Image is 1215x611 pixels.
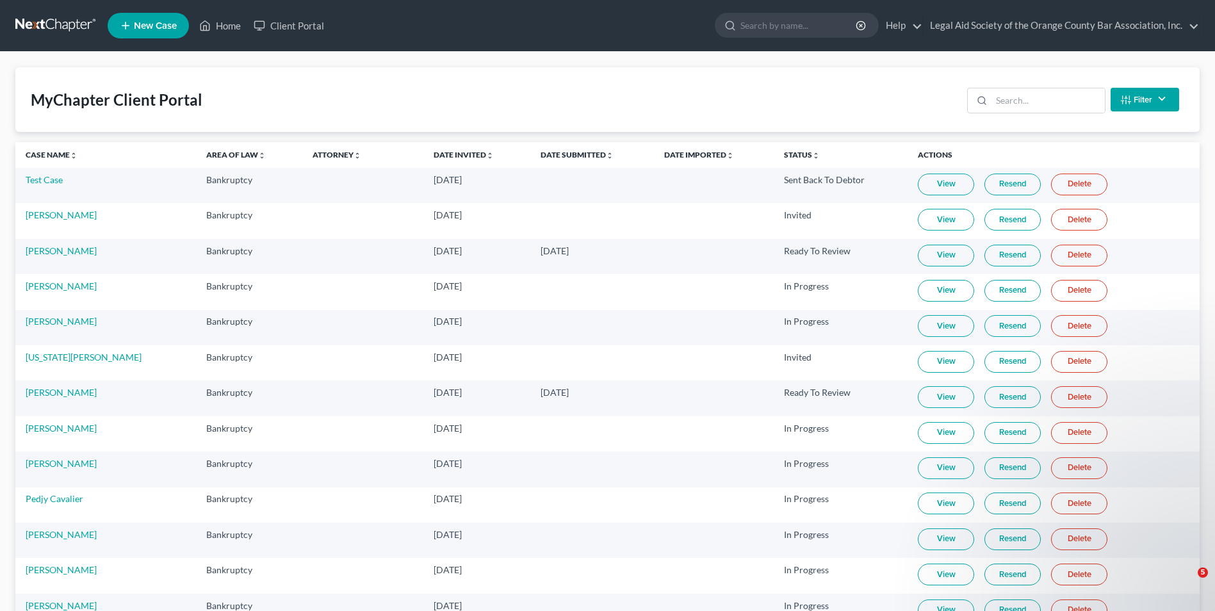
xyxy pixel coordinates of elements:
[1171,567,1202,598] iframe: Intercom live chat
[784,150,820,159] a: Statusunfold_more
[26,316,97,327] a: [PERSON_NAME]
[26,564,97,575] a: [PERSON_NAME]
[434,174,462,185] span: [DATE]
[196,168,302,203] td: Bankruptcy
[434,209,462,220] span: [DATE]
[26,209,97,220] a: [PERSON_NAME]
[196,416,302,452] td: Bankruptcy
[991,88,1105,113] input: Search...
[26,600,97,611] a: [PERSON_NAME]
[196,345,302,380] td: Bankruptcy
[918,457,974,479] a: View
[1051,457,1107,479] a: Delete
[434,423,462,434] span: [DATE]
[434,564,462,575] span: [DATE]
[774,274,908,309] td: In Progress
[918,315,974,337] a: View
[26,493,83,504] a: Pedjy Cavalier
[740,13,858,37] input: Search by name...
[434,600,462,611] span: [DATE]
[434,316,462,327] span: [DATE]
[918,209,974,231] a: View
[1051,386,1107,408] a: Delete
[434,458,462,469] span: [DATE]
[313,150,361,159] a: Attorneyunfold_more
[1051,315,1107,337] a: Delete
[774,452,908,487] td: In Progress
[774,523,908,558] td: In Progress
[486,152,494,159] i: unfold_more
[774,558,908,593] td: In Progress
[1198,567,1208,578] span: 5
[26,150,77,159] a: Case Nameunfold_more
[774,380,908,416] td: Ready To Review
[26,281,97,291] a: [PERSON_NAME]
[918,528,974,550] a: View
[196,487,302,523] td: Bankruptcy
[774,168,908,203] td: Sent Back To Debtor
[196,310,302,345] td: Bankruptcy
[984,457,1041,479] a: Resend
[924,14,1199,37] a: Legal Aid Society of the Orange County Bar Association, Inc.
[434,245,462,256] span: [DATE]
[196,558,302,593] td: Bankruptcy
[258,152,266,159] i: unfold_more
[918,280,974,302] a: View
[908,142,1200,168] th: Actions
[434,150,494,159] a: Date Invitedunfold_more
[196,452,302,487] td: Bankruptcy
[541,245,569,256] span: [DATE]
[918,386,974,408] a: View
[26,174,63,185] a: Test Case
[918,422,974,444] a: View
[354,152,361,159] i: unfold_more
[1051,351,1107,373] a: Delete
[984,174,1041,195] a: Resend
[1051,245,1107,266] a: Delete
[774,239,908,274] td: Ready To Review
[984,315,1041,337] a: Resend
[434,387,462,398] span: [DATE]
[434,529,462,540] span: [DATE]
[774,345,908,380] td: Invited
[918,351,974,373] a: View
[984,209,1041,231] a: Resend
[984,280,1041,302] a: Resend
[196,239,302,274] td: Bankruptcy
[1111,88,1179,111] button: Filter
[247,14,330,37] a: Client Portal
[1051,209,1107,231] a: Delete
[196,274,302,309] td: Bankruptcy
[206,150,266,159] a: Area of Lawunfold_more
[664,150,734,159] a: Date Importedunfold_more
[26,458,97,469] a: [PERSON_NAME]
[984,351,1041,373] a: Resend
[606,152,614,159] i: unfold_more
[774,416,908,452] td: In Progress
[196,380,302,416] td: Bankruptcy
[1051,422,1107,444] a: Delete
[541,150,614,159] a: Date Submittedunfold_more
[918,564,974,585] a: View
[774,310,908,345] td: In Progress
[918,493,974,514] a: View
[434,352,462,363] span: [DATE]
[774,203,908,238] td: Invited
[726,152,734,159] i: unfold_more
[134,21,177,31] span: New Case
[918,174,974,195] a: View
[1051,174,1107,195] a: Delete
[434,493,462,504] span: [DATE]
[879,14,922,37] a: Help
[31,90,202,110] div: MyChapter Client Portal
[984,245,1041,266] a: Resend
[434,281,462,291] span: [DATE]
[196,523,302,558] td: Bankruptcy
[984,386,1041,408] a: Resend
[193,14,247,37] a: Home
[984,422,1041,444] a: Resend
[541,387,569,398] span: [DATE]
[26,529,97,540] a: [PERSON_NAME]
[196,203,302,238] td: Bankruptcy
[26,423,97,434] a: [PERSON_NAME]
